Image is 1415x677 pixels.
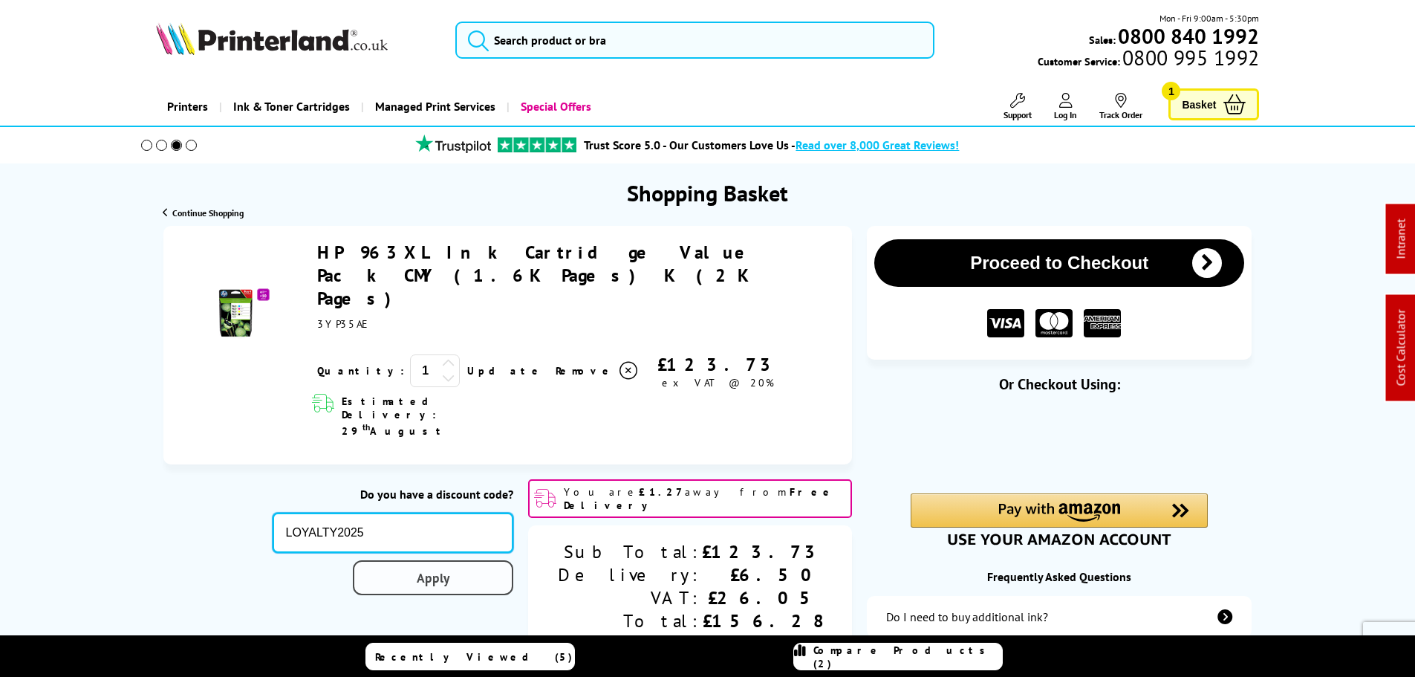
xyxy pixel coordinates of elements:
span: ex VAT @ 20% [662,376,774,389]
div: Or Checkout Using: [867,375,1252,394]
span: Sales: [1089,33,1116,47]
span: Continue Shopping [172,207,244,218]
div: Amazon Pay - Use your Amazon account [911,493,1208,545]
img: HP 963XL Ink Cartridge Value Pack CMY (1.6K Pages) K (2K Pages) [218,288,270,340]
div: £26.05 [702,586,822,609]
span: Estimated Delivery: 29 August [342,395,525,438]
img: trustpilot rating [498,137,576,152]
img: VISA [987,309,1024,338]
a: Special Offers [507,88,602,126]
a: Ink & Toner Cartridges [219,88,361,126]
iframe: PayPal [911,418,1208,468]
a: Managed Print Services [361,88,507,126]
a: 0800 840 1992 [1116,29,1259,43]
h1: Shopping Basket [627,178,788,207]
img: American Express [1084,309,1121,338]
input: Search product or bra [455,22,934,59]
img: trustpilot rating [409,135,498,153]
span: You are away from [564,485,846,512]
a: Cost Calculator [1393,310,1408,386]
div: Delivery: [558,563,702,586]
button: Proceed to Checkout [874,239,1244,287]
a: Apply [353,560,513,595]
div: £123.73 [640,353,796,376]
div: VAT: [558,586,702,609]
a: Track Order [1099,93,1142,120]
div: Do you have a discount code? [273,487,514,502]
input: Enter Discount Code... [273,513,514,553]
a: Basket 1 [1168,88,1259,120]
span: 3YP35AE [317,317,372,331]
a: Log In [1054,93,1077,120]
div: £6.50 [702,563,822,586]
span: Recently Viewed (5) [375,650,573,664]
span: Ink & Toner Cartridges [233,88,350,126]
span: 1 [1162,82,1180,100]
span: Compare Products (2) [813,644,1002,670]
a: Support [1003,93,1032,120]
a: Compare Products (2) [793,643,1003,670]
a: HP 963XL Ink Cartridge Value Pack CMY (1.6K Pages) K (2K Pages) [317,241,760,310]
b: Free Delivery [564,485,835,512]
div: Frequently Asked Questions [867,569,1252,584]
a: Delete item from your basket [556,360,640,382]
div: Sub Total: [558,540,702,563]
img: Printerland Logo [156,22,388,55]
a: Continue Shopping [163,207,244,218]
a: Printers [156,88,219,126]
div: £156.28 [702,609,822,632]
span: Support [1003,109,1032,120]
span: Mon - Fri 9:00am - 5:30pm [1159,11,1259,25]
img: MASTER CARD [1035,309,1073,338]
a: Trust Score 5.0 - Our Customers Love Us -Read over 8,000 Great Reviews! [584,137,959,152]
span: 0800 995 1992 [1120,51,1259,65]
a: Printerland Logo [156,22,437,58]
div: Total: [558,609,702,632]
b: £1.27 [639,485,685,499]
span: Log In [1054,109,1077,120]
span: Customer Service: [1038,51,1259,68]
span: Basket [1182,94,1216,114]
b: 0800 840 1992 [1118,22,1259,50]
a: Recently Viewed (5) [365,643,575,670]
div: £123.73 [702,540,822,563]
span: Quantity: [317,364,404,378]
sup: th [362,421,370,433]
span: Remove [556,364,614,378]
a: Update [467,364,544,378]
div: Do I need to buy additional ink? [886,609,1048,624]
a: additional-ink [867,596,1252,638]
a: Intranet [1393,219,1408,259]
span: Read over 8,000 Great Reviews! [796,137,959,152]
